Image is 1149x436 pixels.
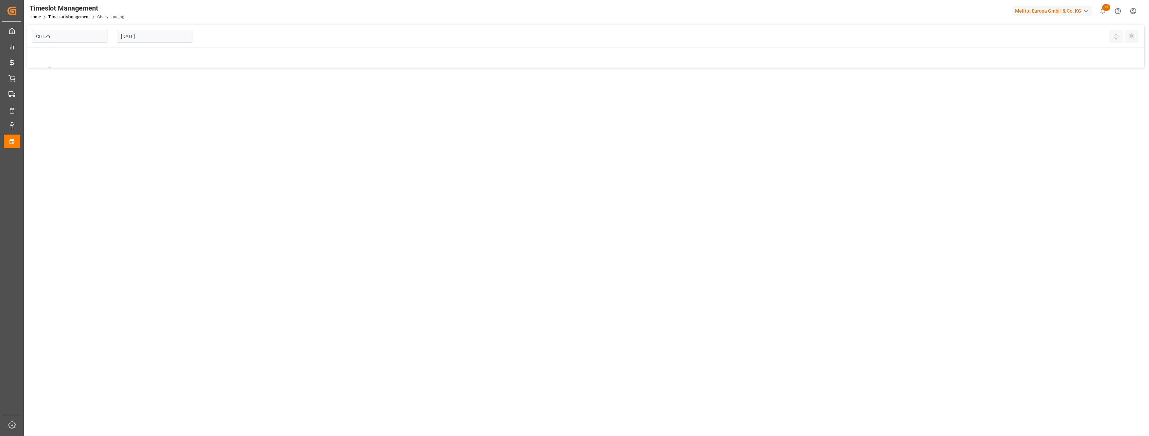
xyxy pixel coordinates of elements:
[1012,6,1092,16] div: Melitta Europa GmbH & Co. KG
[1110,3,1126,19] button: Help Center
[32,30,107,43] input: Type to search/select
[1102,4,1110,11] span: 11
[30,15,41,19] a: Home
[1095,3,1110,19] button: show 11 new notifications
[48,15,90,19] a: Timeslot Management
[1012,4,1095,17] button: Melitta Europa GmbH & Co. KG
[117,30,192,43] input: DD-MM-YYYY
[30,3,124,13] div: Timeslot Management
